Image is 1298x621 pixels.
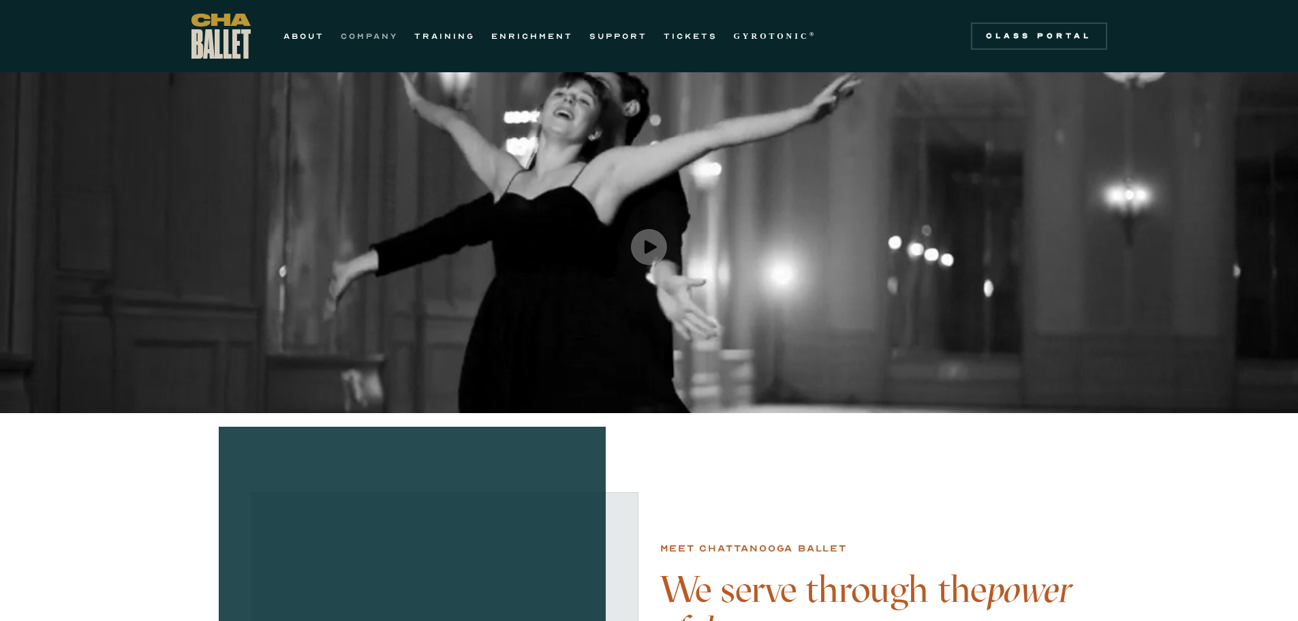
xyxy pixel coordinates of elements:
div: Meet chattanooga ballet [660,541,847,557]
a: COMPANY [341,28,398,44]
sup: ® [809,31,817,37]
a: Class Portal [971,22,1107,50]
a: TRAINING [414,28,475,44]
div: Class Portal [979,31,1099,42]
strong: GYROTONIC [734,31,809,41]
a: ENRICHMENT [491,28,573,44]
a: TICKETS [664,28,717,44]
a: SUPPORT [589,28,647,44]
a: GYROTONIC® [734,28,817,44]
a: ABOUT [283,28,324,44]
a: home [191,14,251,59]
